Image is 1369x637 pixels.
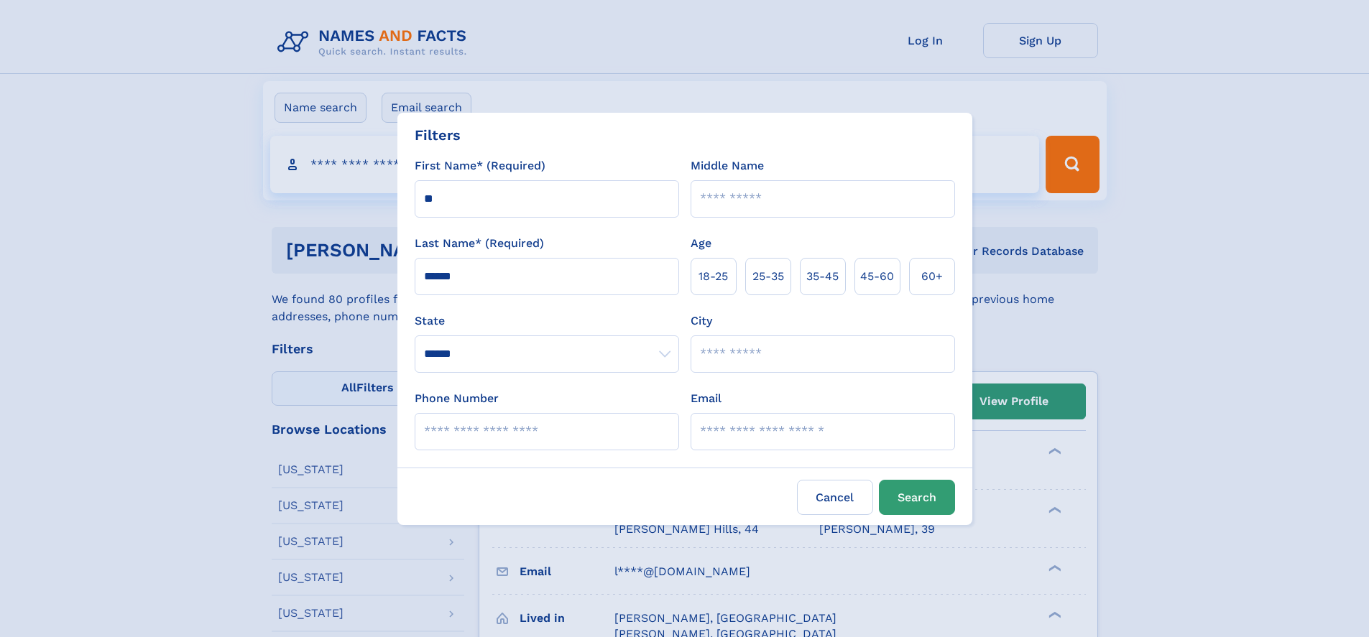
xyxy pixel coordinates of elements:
[415,235,544,252] label: Last Name* (Required)
[752,268,784,285] span: 25‑35
[699,268,728,285] span: 18‑25
[691,157,764,175] label: Middle Name
[797,480,873,515] label: Cancel
[806,268,839,285] span: 35‑45
[879,480,955,515] button: Search
[415,390,499,407] label: Phone Number
[691,390,722,407] label: Email
[921,268,943,285] span: 60+
[860,268,894,285] span: 45‑60
[415,124,461,146] div: Filters
[415,312,679,330] label: State
[691,235,711,252] label: Age
[415,157,545,175] label: First Name* (Required)
[691,312,712,330] label: City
